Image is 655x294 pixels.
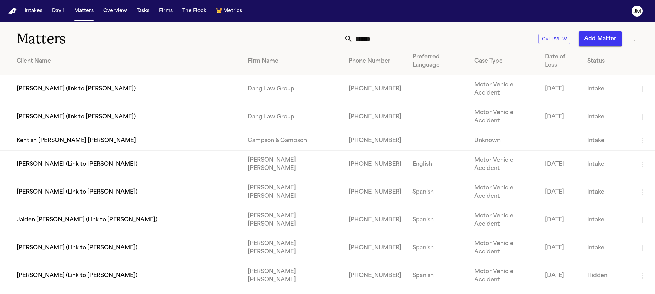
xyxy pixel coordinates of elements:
td: Intake [582,103,633,131]
div: Case Type [474,57,534,65]
td: [DATE] [539,75,582,103]
button: Firms [156,5,175,17]
td: Spanish [407,234,469,262]
td: [DATE] [539,151,582,178]
td: Spanish [407,178,469,206]
td: Unknown [469,131,539,151]
td: Intake [582,206,633,234]
td: Motor Vehicle Accident [469,234,539,262]
td: [PERSON_NAME] [PERSON_NAME] [242,262,343,290]
button: The Flock [180,5,209,17]
div: Preferred Language [412,53,464,69]
td: English [407,151,469,178]
td: [PERSON_NAME] [PERSON_NAME] [242,206,343,234]
a: Home [8,8,17,14]
td: [PHONE_NUMBER] [343,262,407,290]
button: Intakes [22,5,45,17]
td: [DATE] [539,103,582,131]
td: Hidden [582,262,633,290]
td: [PHONE_NUMBER] [343,206,407,234]
td: Motor Vehicle Accident [469,262,539,290]
div: Client Name [17,57,237,65]
td: Motor Vehicle Accident [469,75,539,103]
td: [PHONE_NUMBER] [343,234,407,262]
div: Firm Name [248,57,337,65]
td: [PERSON_NAME] [PERSON_NAME] [242,178,343,206]
td: [PHONE_NUMBER] [343,75,407,103]
td: [PHONE_NUMBER] [343,103,407,131]
button: Overview [538,34,570,44]
td: [PHONE_NUMBER] [343,131,407,151]
td: Intake [582,151,633,178]
td: Dang Law Group [242,103,343,131]
td: [DATE] [539,178,582,206]
td: [PERSON_NAME] [PERSON_NAME] [242,234,343,262]
button: Matters [72,5,96,17]
img: Finch Logo [8,8,17,14]
td: Motor Vehicle Accident [469,178,539,206]
button: Day 1 [49,5,67,17]
td: Intake [582,131,633,151]
div: Phone Number [348,57,401,65]
td: Motor Vehicle Accident [469,206,539,234]
td: [PHONE_NUMBER] [343,178,407,206]
td: Spanish [407,206,469,234]
button: Tasks [134,5,152,17]
button: Add Matter [579,31,622,46]
button: crownMetrics [213,5,245,17]
td: [PERSON_NAME] [PERSON_NAME] [242,151,343,178]
td: Campson & Campson [242,131,343,151]
td: [DATE] [539,262,582,290]
div: Date of Loss [545,53,576,69]
td: [DATE] [539,206,582,234]
td: Intake [582,234,633,262]
h1: Matters [17,30,197,47]
td: Dang Law Group [242,75,343,103]
td: Intake [582,75,633,103]
div: Status [587,57,627,65]
td: [PHONE_NUMBER] [343,151,407,178]
td: Spanish [407,262,469,290]
td: [DATE] [539,234,582,262]
td: Intake [582,178,633,206]
td: Motor Vehicle Accident [469,151,539,178]
td: Motor Vehicle Accident [469,103,539,131]
button: Overview [100,5,130,17]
